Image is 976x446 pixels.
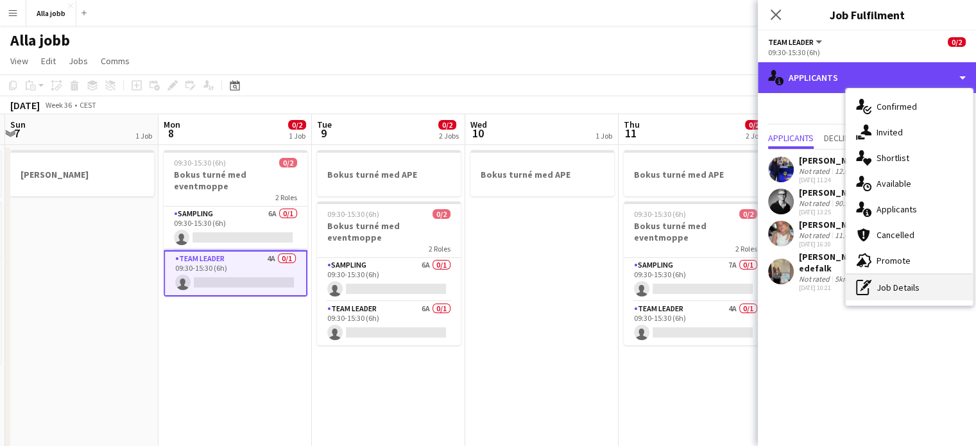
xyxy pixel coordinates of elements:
div: Invited [846,119,973,145]
div: 11.4km [832,230,861,240]
div: [DATE] 10:21 [799,284,899,292]
h3: Bokus turné med APE [624,169,767,180]
span: 10 [468,126,487,141]
span: 2 Roles [429,244,450,253]
span: 0/2 [739,209,757,219]
div: Not rated [799,230,832,240]
div: [DATE] 16:30 [799,240,867,248]
div: Available [846,171,973,196]
h3: Bokus turné med APE [470,169,614,180]
app-card-role: Sampling6A0/109:30-15:30 (6h) [164,207,307,250]
span: Comms [101,55,130,67]
span: 0/2 [279,158,297,167]
div: 2 Jobs [439,131,459,141]
span: Applicants [768,133,814,142]
h3: Bokus turné med eventmoppe [164,169,307,192]
div: [PERSON_NAME] edefalk [799,251,899,274]
app-job-card: [PERSON_NAME] [10,150,154,196]
div: [DATE] [10,99,40,112]
span: 0/2 [432,209,450,219]
div: Shortlist [846,145,973,171]
span: 0/2 [948,37,966,47]
app-job-card: Bokus turné med APE [470,150,614,196]
div: Job Details [846,275,973,300]
h3: Bokus turné med APE [317,169,461,180]
div: [DATE] 13:25 [799,208,867,216]
app-job-card: 09:30-15:30 (6h)0/2Bokus turné med eventmoppe2 RolesSampling6A0/109:30-15:30 (6h) Team Leader6A0/... [317,202,461,345]
app-card-role: Sampling7A0/109:30-15:30 (6h) [624,258,767,302]
app-card-role: Team Leader4A0/109:30-15:30 (6h) [164,250,307,296]
div: CEST [80,100,96,110]
div: 12.6km [832,166,861,176]
div: Confirmed [846,94,973,119]
h3: Bokus turné med eventmoppe [624,220,767,243]
span: Thu [624,119,640,130]
div: 1 Job [289,131,305,141]
div: [PERSON_NAME] [799,155,867,166]
div: [PERSON_NAME] [799,219,867,230]
span: Wed [470,119,487,130]
div: 90.5km [832,198,861,208]
span: 7 [8,126,26,141]
div: [DATE] 11:24 [799,176,867,184]
app-job-card: 09:30-15:30 (6h)0/2Bokus turné med eventmoppe2 RolesSampling6A0/109:30-15:30 (6h) Team Leader4A0/... [164,150,307,296]
div: Cancelled [846,222,973,248]
app-card-role: Sampling6A0/109:30-15:30 (6h) [317,258,461,302]
span: Jobs [69,55,88,67]
span: 09:30-15:30 (6h) [634,209,686,219]
div: 2 Jobs [746,131,766,141]
button: Alla jobb [26,1,76,26]
div: Not rated [799,274,832,284]
div: 5km [832,274,852,284]
span: Week 36 [42,100,74,110]
span: 9 [315,126,332,141]
span: 8 [162,126,180,141]
span: Tue [317,119,332,130]
h1: Alla jobb [10,31,70,50]
span: 09:30-15:30 (6h) [174,158,226,167]
a: View [5,53,33,69]
a: Comms [96,53,135,69]
h3: [PERSON_NAME] [10,169,154,180]
app-card-role: Team Leader4A0/109:30-15:30 (6h) [624,302,767,345]
span: Team Leader [768,37,814,47]
a: Jobs [64,53,93,69]
span: 11 [622,126,640,141]
span: Sun [10,119,26,130]
app-job-card: 09:30-15:30 (6h)0/2Bokus turné med eventmoppe2 RolesSampling7A0/109:30-15:30 (6h) Team Leader4A0/... [624,202,767,345]
span: 09:30-15:30 (6h) [327,209,379,219]
span: View [10,55,28,67]
span: 0/2 [745,120,763,130]
div: 1 Job [595,131,612,141]
div: Applicants [758,62,976,93]
span: 2 Roles [275,193,297,202]
div: Not rated [799,166,832,176]
h3: Bokus turné med eventmoppe [317,220,461,243]
div: 09:30-15:30 (6h) [768,47,966,57]
span: Edit [41,55,56,67]
span: Mon [164,119,180,130]
button: Team Leader [768,37,824,47]
div: Promote [846,248,973,273]
span: 0/2 [288,120,306,130]
div: [PERSON_NAME] [799,187,867,198]
span: Declined [824,133,859,142]
div: Applicants [846,196,973,222]
div: 1 Job [135,131,152,141]
h3: Job Fulfilment [758,6,976,23]
div: Not rated [799,198,832,208]
a: Edit [36,53,61,69]
span: 0/2 [438,120,456,130]
app-job-card: Bokus turné med APE [624,150,767,196]
span: 2 Roles [735,244,757,253]
app-job-card: Bokus turné med APE [317,150,461,196]
app-card-role: Team Leader6A0/109:30-15:30 (6h) [317,302,461,345]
